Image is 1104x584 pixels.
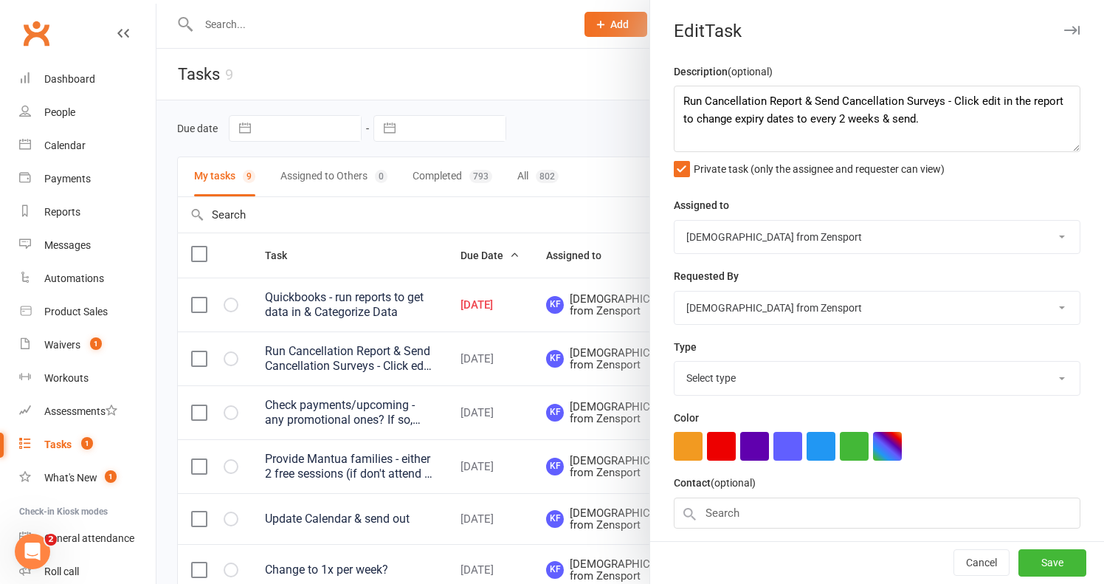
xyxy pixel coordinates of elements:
[105,470,117,483] span: 1
[19,395,156,428] a: Assessments
[674,498,1080,529] input: Search
[674,197,729,213] label: Assigned to
[19,295,156,329] a: Product Sales
[44,306,108,317] div: Product Sales
[650,21,1104,41] div: Edit Task
[44,206,80,218] div: Reports
[19,461,156,495] a: What's New1
[711,477,756,489] small: (optional)
[19,229,156,262] a: Messages
[19,196,156,229] a: Reports
[90,337,102,350] span: 1
[674,268,739,284] label: Requested By
[953,550,1010,577] button: Cancel
[728,66,773,78] small: (optional)
[674,339,697,355] label: Type
[44,339,80,351] div: Waivers
[19,96,156,129] a: People
[19,329,156,362] a: Waivers 1
[81,437,93,450] span: 1
[19,129,156,162] a: Calendar
[674,475,756,491] label: Contact
[44,272,104,284] div: Automations
[45,534,57,546] span: 2
[19,362,156,395] a: Workouts
[44,439,72,450] div: Tasks
[44,140,86,151] div: Calendar
[44,239,91,251] div: Messages
[19,522,156,555] a: General attendance kiosk mode
[674,410,699,426] label: Color
[44,73,95,85] div: Dashboard
[15,534,50,569] iframe: Intercom live chat
[1018,550,1086,577] button: Save
[19,162,156,196] a: Payments
[19,262,156,295] a: Automations
[44,566,79,577] div: Roll call
[44,106,75,118] div: People
[674,63,773,80] label: Description
[19,63,156,96] a: Dashboard
[18,15,55,52] a: Clubworx
[19,428,156,461] a: Tasks 1
[44,472,97,484] div: What's New
[44,173,91,185] div: Payments
[44,372,89,384] div: Workouts
[694,158,945,175] span: Private task (only the assignee and requester can view)
[44,405,117,417] div: Assessments
[44,532,134,544] div: General attendance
